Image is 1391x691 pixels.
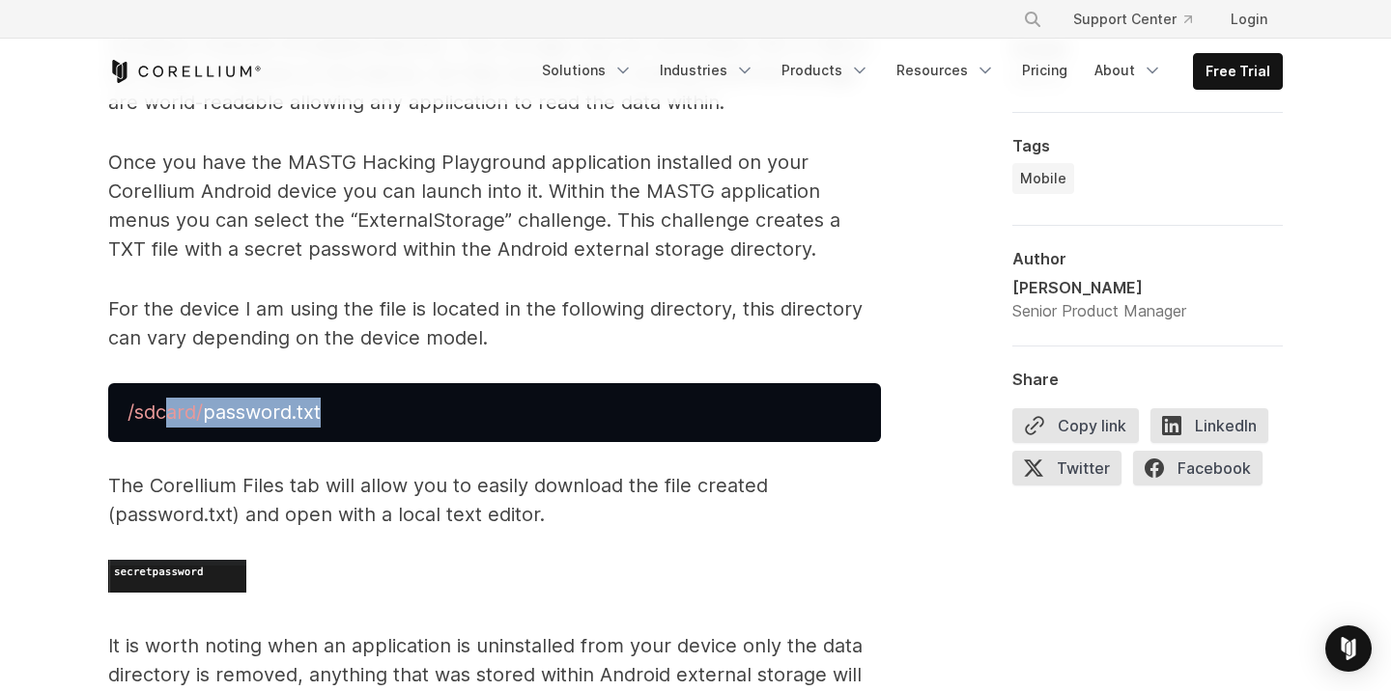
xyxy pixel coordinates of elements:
p: Once you have the MASTG Hacking Playground application installed on your Corellium Android device... [108,148,881,263]
a: Resources [885,53,1007,88]
div: Senior Product Manager [1012,299,1186,322]
a: Pricing [1010,53,1079,88]
span: LinkedIn [1150,408,1268,443]
div: Author [1012,249,1283,268]
a: Products [770,53,881,88]
button: Search [1015,2,1050,37]
div: Open Intercom Messenger [1325,625,1372,672]
a: Industries [648,53,766,88]
a: Support Center [1058,2,1207,37]
div: Tags [1012,136,1283,155]
a: Corellium Home [108,60,262,83]
img: External Storage [108,560,246,593]
div: Navigation Menu [1000,2,1283,37]
span: password.txt [203,401,321,424]
a: Login [1215,2,1283,37]
a: Facebook [1133,451,1274,493]
p: For the device I am using the file is located in the following directory, this directory can vary... [108,294,881,352]
span: Mobile [1020,169,1066,188]
div: [PERSON_NAME] [1012,276,1186,299]
a: Free Trial [1194,54,1282,89]
a: LinkedIn [1150,408,1280,451]
a: About [1083,53,1174,88]
span: Facebook [1133,451,1263,485]
div: Share [1012,370,1283,389]
a: Solutions [530,53,644,88]
span: Twitter [1012,451,1121,485]
div: Navigation Menu [530,53,1283,90]
button: Copy link [1012,408,1139,443]
p: The Corellium Files tab will allow you to easily download the file created (password.txt) and ope... [108,471,881,529]
span: /sdcard/ [128,401,203,424]
a: Twitter [1012,451,1133,493]
a: Mobile [1012,163,1074,194]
